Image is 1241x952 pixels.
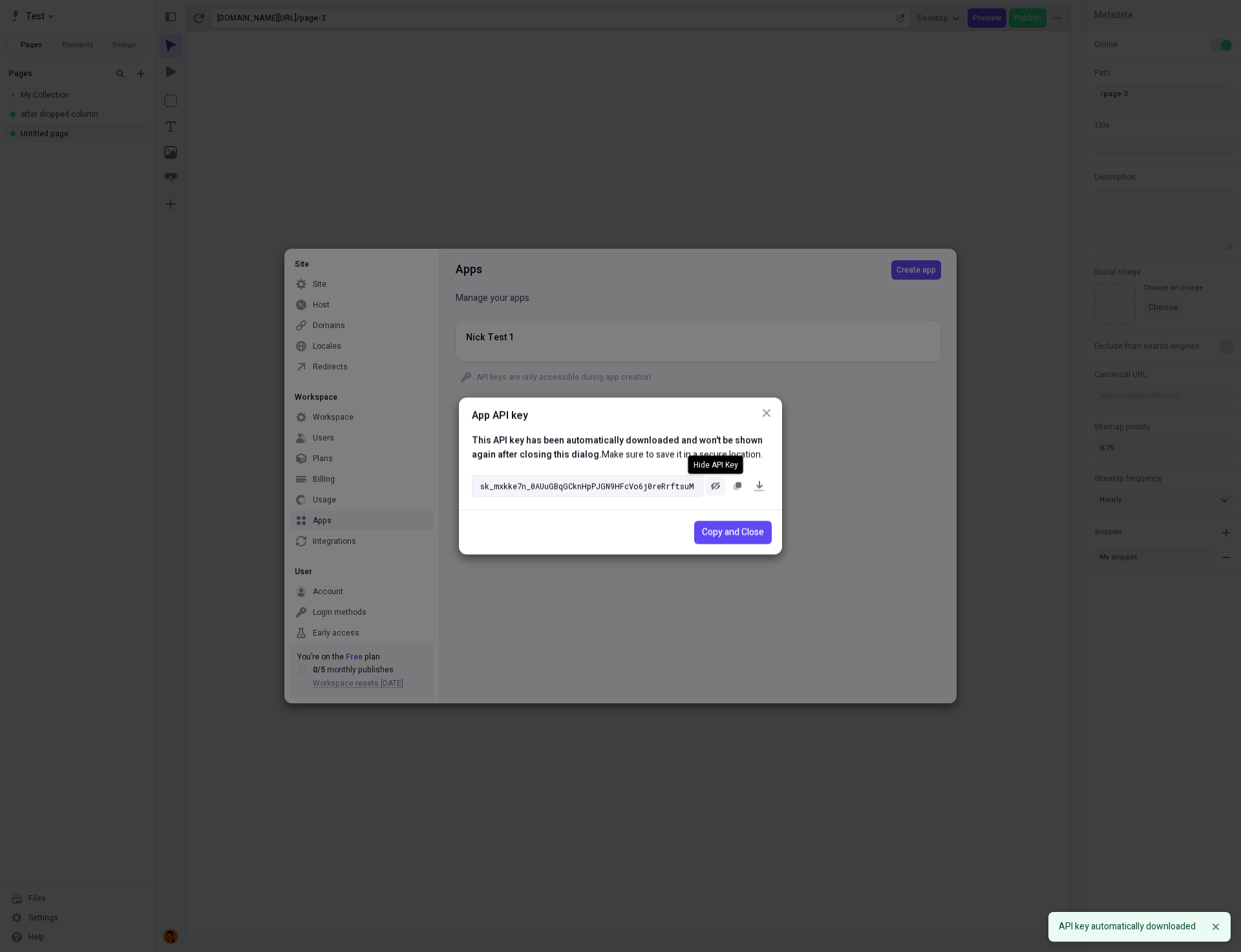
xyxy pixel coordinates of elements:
[472,434,763,462] span: This API key has been automatically downloaded and won't be shown again after closing this dialog.
[459,398,782,424] div: App API key
[1059,920,1196,934] div: API key automatically downloaded
[472,475,703,497] code: sk_mxkke7n_0AUuGBqGCknHpPJGN9HFcVo6j0reRrftsuM
[702,526,764,540] span: Copy and Close
[694,521,772,544] button: Copy and Close
[472,434,769,462] p: Make sure to save it in a secure location.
